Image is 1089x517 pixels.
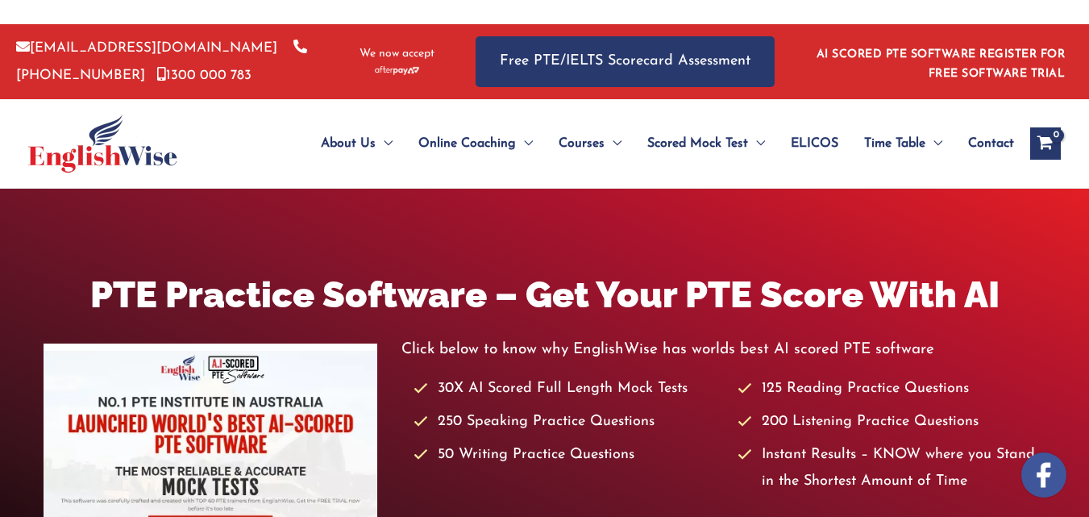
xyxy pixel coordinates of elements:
span: Time Table [864,115,925,172]
a: [EMAIL_ADDRESS][DOMAIN_NAME] [16,41,277,55]
p: Click below to know why EnglishWise has worlds best AI scored PTE software [401,336,1045,363]
li: 200 Listening Practice Questions [738,409,1045,436]
aside: Header Widget 1 [807,35,1073,88]
a: Online CoachingMenu Toggle [405,115,546,172]
a: About UsMenu Toggle [308,115,405,172]
img: Afterpay-Logo [375,66,419,75]
a: Scored Mock TestMenu Toggle [634,115,778,172]
img: cropped-ew-logo [28,115,177,173]
img: white-facebook.png [1021,452,1066,498]
a: [PHONE_NUMBER] [16,41,307,81]
li: 125 Reading Practice Questions [738,376,1045,402]
span: We now accept [360,46,434,62]
a: Contact [955,115,1014,172]
span: Online Coaching [418,115,516,172]
span: Scored Mock Test [647,115,748,172]
span: ELICOS [791,115,838,172]
span: Menu Toggle [376,115,393,172]
a: AI SCORED PTE SOFTWARE REGISTER FOR FREE SOFTWARE TRIAL [817,48,1066,80]
span: Courses [559,115,605,172]
a: View Shopping Cart, empty [1030,127,1061,160]
a: CoursesMenu Toggle [546,115,634,172]
h1: PTE Practice Software – Get Your PTE Score With AI [44,269,1045,320]
a: Free PTE/IELTS Scorecard Assessment [476,36,775,87]
span: Menu Toggle [925,115,942,172]
span: Menu Toggle [605,115,621,172]
a: ELICOS [778,115,851,172]
li: 250 Speaking Practice Questions [414,409,721,436]
span: Contact [968,115,1014,172]
li: Instant Results – KNOW where you Stand in the Shortest Amount of Time [738,442,1045,496]
a: 1300 000 783 [157,69,251,82]
span: About Us [321,115,376,172]
nav: Site Navigation: Main Menu [282,115,1014,172]
a: Time TableMenu Toggle [851,115,955,172]
span: Menu Toggle [516,115,533,172]
span: Menu Toggle [748,115,765,172]
li: 50 Writing Practice Questions [414,442,721,469]
li: 30X AI Scored Full Length Mock Tests [414,376,721,402]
